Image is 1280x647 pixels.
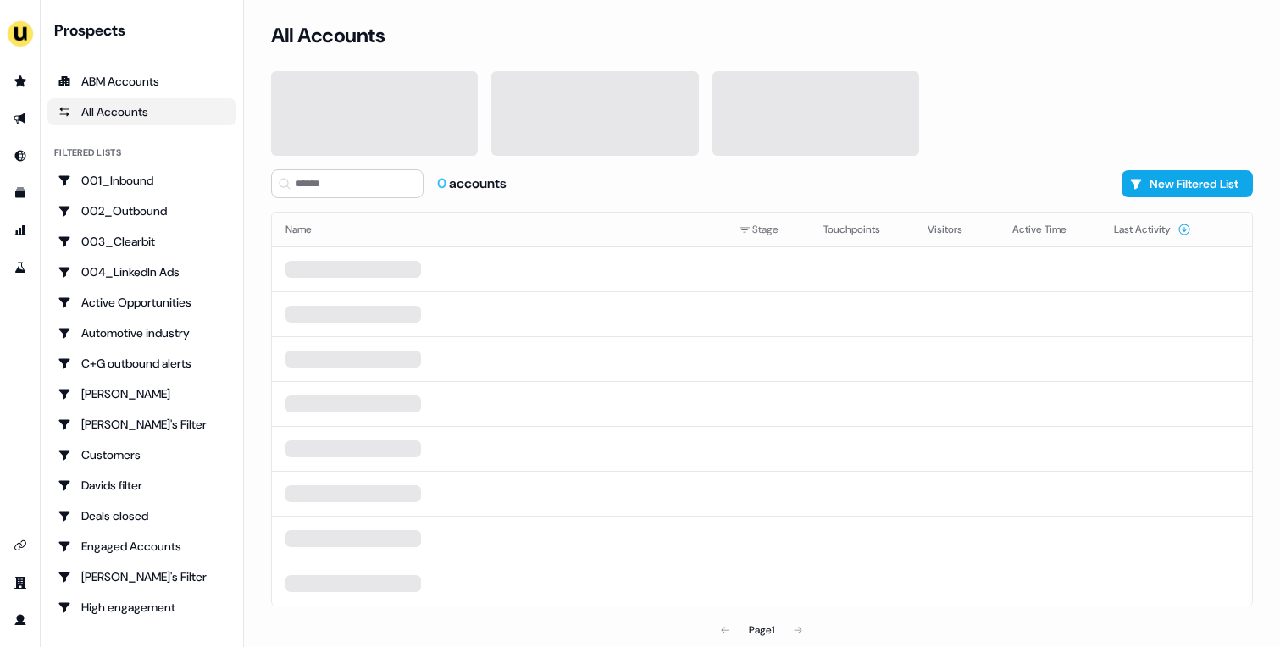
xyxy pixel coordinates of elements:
a: Go to High engagement [47,594,236,621]
th: Name [272,213,725,246]
a: Go to Automotive industry [47,319,236,346]
a: Go to Geneviève's Filter [47,563,236,590]
span: 0 [437,174,449,192]
div: Active Opportunities [58,294,226,311]
div: Customers [58,446,226,463]
a: Go to Customers [47,441,236,468]
a: Go to attribution [7,217,34,244]
a: ABM Accounts [47,68,236,95]
a: Go to Davids filter [47,472,236,499]
a: Go to 002_Outbound [47,197,236,224]
a: Go to prospects [7,68,34,95]
a: Go to 001_Inbound [47,167,236,194]
div: 004_LinkedIn Ads [58,263,226,280]
a: Go to outbound experience [7,105,34,132]
div: ABM Accounts [58,73,226,90]
a: Go to Charlotte's Filter [47,411,236,438]
div: [PERSON_NAME]'s Filter [58,416,226,433]
a: Go to Deals closed [47,502,236,529]
a: All accounts [47,98,236,125]
a: Go to Engaged Accounts [47,533,236,560]
div: Stage [739,221,796,238]
div: High engagement [58,599,226,616]
div: 002_Outbound [58,202,226,219]
div: Engaged Accounts [58,538,226,555]
h3: All Accounts [271,23,385,48]
div: All Accounts [58,103,226,120]
div: Deals closed [58,507,226,524]
button: Visitors [928,214,983,245]
div: accounts [437,174,507,193]
a: Go to profile [7,606,34,633]
button: Touchpoints [823,214,900,245]
a: Go to 004_LinkedIn Ads [47,258,236,285]
div: Davids filter [58,477,226,494]
button: New Filtered List [1122,170,1253,197]
a: Go to templates [7,180,34,207]
a: Go to integrations [7,532,34,559]
button: Active Time [1012,214,1087,245]
a: Go to C+G outbound alerts [47,350,236,377]
a: Go to Charlotte Stone [47,380,236,407]
a: Go to Inbound [7,142,34,169]
button: Last Activity [1114,214,1191,245]
div: 003_Clearbit [58,233,226,250]
a: Go to team [7,569,34,596]
a: Go to Active Opportunities [47,289,236,316]
div: [PERSON_NAME]'s Filter [58,568,226,585]
a: Go to 003_Clearbit [47,228,236,255]
div: Prospects [54,20,236,41]
div: C+G outbound alerts [58,355,226,372]
div: Automotive industry [58,324,226,341]
div: 001_Inbound [58,172,226,189]
div: Filtered lists [54,146,121,160]
a: Go to experiments [7,254,34,281]
div: Page 1 [749,622,774,639]
div: [PERSON_NAME] [58,385,226,402]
